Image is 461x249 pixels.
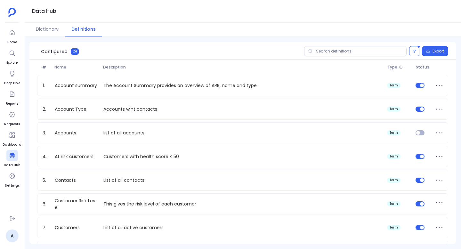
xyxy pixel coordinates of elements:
button: Dictionary [29,23,65,36]
span: 7. [40,224,52,231]
a: Reports [6,88,18,106]
span: term [390,131,398,135]
span: Description [101,65,385,70]
h1: Data Hub [32,7,56,16]
span: 3. [40,130,52,136]
p: list of all accounts. [101,130,384,136]
a: Account summary [52,82,100,89]
span: 2. [40,106,52,113]
p: Accounts wiht contacts [101,106,384,113]
a: At risk customers [52,153,96,160]
span: Type [387,65,397,70]
span: Reports [6,101,18,106]
p: List of all active customers [101,224,384,231]
a: Settings [5,170,20,188]
button: Export [422,46,448,56]
a: Accounts [52,130,79,136]
a: Home [6,27,18,45]
a: A [6,229,19,242]
a: Deep Dive [4,68,20,86]
a: Customer Risk Level [52,197,101,210]
button: Definitions [65,23,102,36]
span: 1. [40,82,52,89]
span: 24 [71,48,79,55]
span: term [390,107,398,111]
span: Deep Dive [4,81,20,86]
span: Requests [4,122,20,127]
span: Dashboard [3,142,21,147]
span: Explore [6,60,18,65]
p: Customers with health score < 50 [101,153,384,160]
span: Status [413,65,433,70]
span: term [390,226,398,229]
a: Account Type [52,106,89,113]
a: Dashboard [3,129,21,147]
span: Export [433,49,444,54]
span: term [390,155,398,158]
span: Home [6,40,18,45]
span: # [40,65,52,70]
a: Customers [52,224,82,231]
a: Data Hub [4,150,20,168]
a: Explore [6,47,18,65]
input: Search definitions [304,46,407,56]
img: petavue logo [8,8,16,17]
a: Requests [4,109,20,127]
span: Settings [5,183,20,188]
span: 6. [40,201,52,207]
span: Configured [41,48,68,55]
span: Data Hub [4,163,20,168]
span: term [390,178,398,182]
span: 4. [40,153,52,160]
p: List of all contacts [101,177,384,184]
a: Contacts [52,177,78,184]
span: Name [52,65,101,70]
span: term [390,202,398,206]
p: This gives the risk level of each customer [101,201,384,207]
span: term [390,84,398,87]
span: 5. [40,177,52,184]
p: The Account Summary provides an overview of ARR, name and type [101,82,384,89]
